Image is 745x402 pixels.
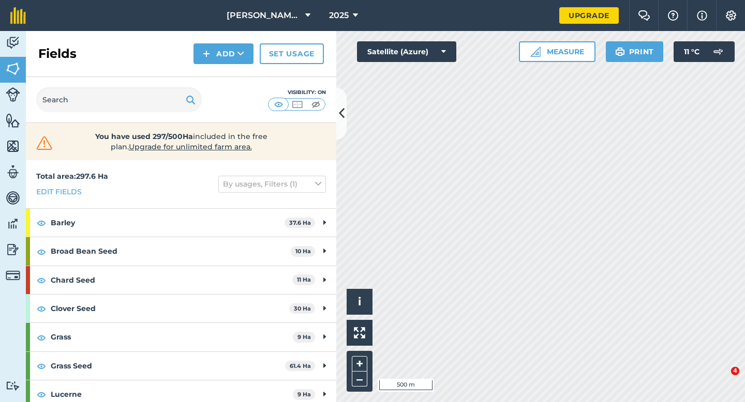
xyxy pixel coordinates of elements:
[37,274,46,286] img: svg+xml;base64,PHN2ZyB4bWxucz0iaHR0cDovL3d3dy53My5vcmcvMjAwMC9zdmciIHdpZHRoPSIxOCIgaGVpZ2h0PSIyNC...
[95,132,193,141] strong: You have used 297/500Ha
[291,99,304,110] img: svg+xml;base64,PHN2ZyB4bWxucz0iaHR0cDovL3d3dy53My5vcmcvMjAwMC9zdmciIHdpZHRoPSI1MCIgaGVpZ2h0PSI0MC...
[272,99,285,110] img: svg+xml;base64,PHN2ZyB4bWxucz0iaHR0cDovL3d3dy53My5vcmcvMjAwMC9zdmciIHdpZHRoPSI1MCIgaGVpZ2h0PSI0MC...
[667,10,679,21] img: A question mark icon
[290,362,311,369] strong: 61.4 Ha
[6,138,20,154] img: svg+xml;base64,PHN2ZyB4bWxucz0iaHR0cDovL3d3dy53My5vcmcvMjAwMC9zdmciIHdpZHRoPSI1NiIgaGVpZ2h0PSI2MC...
[51,323,293,351] strong: Grass
[530,47,541,57] img: Ruler icon
[731,367,739,375] span: 4
[638,10,650,21] img: Two speech bubbles overlapping with the left bubble in the forefront
[289,219,311,226] strong: 37.6 Ha
[6,216,20,231] img: svg+xml;base64,PD94bWwgdmVyc2lvbj0iMS4wIiBlbmNvZGluZz0idXRmLTgiPz4KPCEtLSBHZW5lcmF0b3I6IEFkb2JlIE...
[34,131,328,152] a: You have used 297/500Haincluded in the free plan.Upgrade for unlimited farm area.
[268,88,326,97] div: Visibility: On
[6,242,20,257] img: svg+xml;base64,PD94bWwgdmVyc2lvbj0iMS4wIiBlbmNvZGluZz0idXRmLTgiPz4KPCEtLSBHZW5lcmF0b3I6IEFkb2JlIE...
[51,295,289,322] strong: Clover Seed
[26,323,336,351] div: Grass9 Ha
[34,135,55,151] img: svg+xml;base64,PHN2ZyB4bWxucz0iaHR0cDovL3d3dy53My5vcmcvMjAwMC9zdmciIHdpZHRoPSIzMiIgaGVpZ2h0PSIzMC...
[203,48,210,60] img: svg+xml;base64,PHN2ZyB4bWxucz0iaHR0cDovL3d3dy53My5vcmcvMjAwMC9zdmciIHdpZHRoPSIxNCIgaGVpZ2h0PSIyNC...
[51,266,292,294] strong: Chard Seed
[357,41,456,62] button: Satellite (Azure)
[294,305,311,312] strong: 30 Ha
[6,190,20,206] img: svg+xml;base64,PD94bWwgdmVyc2lvbj0iMS4wIiBlbmNvZGluZz0idXRmLTgiPz4KPCEtLSBHZW5lcmF0b3I6IEFkb2JlIE...
[697,9,707,22] img: svg+xml;base64,PHN2ZyB4bWxucz0iaHR0cDovL3d3dy53My5vcmcvMjAwMC9zdmciIHdpZHRoPSIxNyIgaGVpZ2h0PSIxNy...
[6,164,20,180] img: svg+xml;base64,PD94bWwgdmVyc2lvbj0iMS4wIiBlbmNvZGluZz0idXRmLTgiPz4KPCEtLSBHZW5lcmF0b3I6IEFkb2JlIE...
[10,7,26,24] img: fieldmargin Logo
[6,61,20,76] img: svg+xml;base64,PHN2ZyB4bWxucz0iaHR0cDovL3d3dy53My5vcmcvMjAwMC9zdmciIHdpZHRoPSI1NiIgaGVpZ2h0PSI2MC...
[309,99,322,110] img: svg+xml;base64,PHN2ZyB4bWxucz0iaHR0cDovL3d3dy53My5vcmcvMjAwMC9zdmciIHdpZHRoPSI1MCIgaGVpZ2h0PSI0MC...
[347,289,373,315] button: i
[559,7,619,24] a: Upgrade
[708,41,728,62] img: svg+xml;base64,PD94bWwgdmVyc2lvbj0iMS4wIiBlbmNvZGluZz0idXRmLTgiPz4KPCEtLSBHZW5lcmF0b3I6IEFkb2JlIE...
[674,41,735,62] button: 11 °C
[51,209,285,237] strong: Barley
[71,131,291,152] span: included in the free plan .
[186,94,196,106] img: svg+xml;base64,PHN2ZyB4bWxucz0iaHR0cDovL3d3dy53My5vcmcvMjAwMC9zdmciIHdpZHRoPSIxOSIgaGVpZ2h0PSIyNC...
[260,43,324,64] a: Set usage
[725,10,737,21] img: A cog icon
[37,388,46,400] img: svg+xml;base64,PHN2ZyB4bWxucz0iaHR0cDovL3d3dy53My5vcmcvMjAwMC9zdmciIHdpZHRoPSIxOCIgaGVpZ2h0PSIyNC...
[36,172,108,181] strong: Total area : 297.6 Ha
[26,237,336,265] div: Broad Bean Seed10 Ha
[297,333,311,341] strong: 9 Ha
[37,360,46,372] img: svg+xml;base64,PHN2ZyB4bWxucz0iaHR0cDovL3d3dy53My5vcmcvMjAwMC9zdmciIHdpZHRoPSIxOCIgaGVpZ2h0PSIyNC...
[26,352,336,380] div: Grass Seed61.4 Ha
[51,352,285,380] strong: Grass Seed
[297,276,311,283] strong: 11 Ha
[51,237,291,265] strong: Broad Bean Seed
[358,295,361,308] span: i
[193,43,254,64] button: Add
[37,331,46,344] img: svg+xml;base64,PHN2ZyB4bWxucz0iaHR0cDovL3d3dy53My5vcmcvMjAwMC9zdmciIHdpZHRoPSIxOCIgaGVpZ2h0PSIyNC...
[615,45,625,58] img: svg+xml;base64,PHN2ZyB4bWxucz0iaHR0cDovL3d3dy53My5vcmcvMjAwMC9zdmciIHdpZHRoPSIxOSIgaGVpZ2h0PSIyNC...
[352,372,367,386] button: –
[519,41,595,62] button: Measure
[329,9,349,22] span: 2025
[37,217,46,229] img: svg+xml;base64,PHN2ZyB4bWxucz0iaHR0cDovL3d3dy53My5vcmcvMjAwMC9zdmciIHdpZHRoPSIxOCIgaGVpZ2h0PSIyNC...
[352,356,367,372] button: +
[295,248,311,255] strong: 10 Ha
[684,41,699,62] span: 11 ° C
[6,87,20,102] img: svg+xml;base64,PD94bWwgdmVyc2lvbj0iMS4wIiBlbmNvZGluZz0idXRmLTgiPz4KPCEtLSBHZW5lcmF0b3I6IEFkb2JlIE...
[6,113,20,128] img: svg+xml;base64,PHN2ZyB4bWxucz0iaHR0cDovL3d3dy53My5vcmcvMjAwMC9zdmciIHdpZHRoPSI1NiIgaGVpZ2h0PSI2MC...
[6,268,20,283] img: svg+xml;base64,PD94bWwgdmVyc2lvbj0iMS4wIiBlbmNvZGluZz0idXRmLTgiPz4KPCEtLSBHZW5lcmF0b3I6IEFkb2JlIE...
[218,176,326,192] button: By usages, Filters (1)
[297,391,311,398] strong: 9 Ha
[37,302,46,315] img: svg+xml;base64,PHN2ZyB4bWxucz0iaHR0cDovL3d3dy53My5vcmcvMjAwMC9zdmciIHdpZHRoPSIxOCIgaGVpZ2h0PSIyNC...
[26,295,336,322] div: Clover Seed30 Ha
[6,381,20,391] img: svg+xml;base64,PD94bWwgdmVyc2lvbj0iMS4wIiBlbmNvZGluZz0idXRmLTgiPz4KPCEtLSBHZW5lcmF0b3I6IEFkb2JlIE...
[26,266,336,294] div: Chard Seed11 Ha
[227,9,301,22] span: [PERSON_NAME] & Sons
[6,35,20,51] img: svg+xml;base64,PD94bWwgdmVyc2lvbj0iMS4wIiBlbmNvZGluZz0idXRmLTgiPz4KPCEtLSBHZW5lcmF0b3I6IEFkb2JlIE...
[36,186,82,197] a: Edit fields
[38,45,77,62] h2: Fields
[26,209,336,237] div: Barley37.6 Ha
[37,245,46,258] img: svg+xml;base64,PHN2ZyB4bWxucz0iaHR0cDovL3d3dy53My5vcmcvMjAwMC9zdmciIHdpZHRoPSIxOCIgaGVpZ2h0PSIyNC...
[710,367,735,392] iframe: Intercom live chat
[129,142,252,151] span: Upgrade for unlimited farm area.
[354,327,365,338] img: Four arrows, one pointing top left, one top right, one bottom right and the last bottom left
[606,41,664,62] button: Print
[36,87,202,112] input: Search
